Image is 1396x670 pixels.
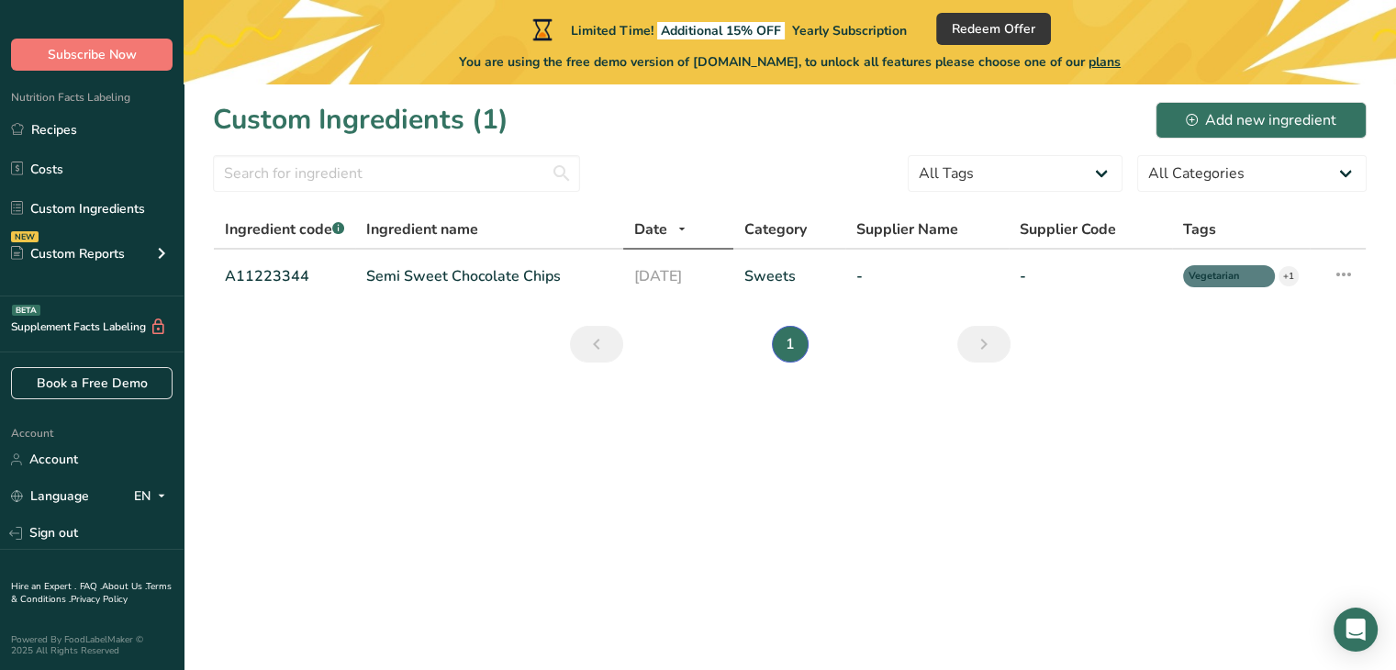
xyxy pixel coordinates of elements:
span: plans [1089,53,1121,71]
span: Supplier Code [1020,218,1116,240]
a: Sweets [744,265,834,287]
a: Previous [570,326,623,363]
a: About Us . [102,580,146,593]
span: Tags [1183,218,1216,240]
a: - [856,265,998,287]
span: Supplier Name [856,218,958,240]
a: Next [957,326,1011,363]
span: Subscribe Now [48,45,137,64]
span: Vegetarian [1189,269,1253,285]
div: Custom Reports [11,244,125,263]
input: Search for ingredient [213,155,580,192]
div: BETA [12,305,40,316]
a: Privacy Policy [71,593,128,606]
div: NEW [11,231,39,242]
span: Redeem Offer [952,19,1035,39]
button: Redeem Offer [936,13,1051,45]
span: Ingredient code [225,219,344,240]
button: Add new ingredient [1156,102,1367,139]
div: Powered By FoodLabelMaker © 2025 All Rights Reserved [11,634,173,656]
span: Category [744,218,807,240]
span: Date [634,218,667,240]
a: Book a Free Demo [11,367,173,399]
a: Terms & Conditions . [11,580,172,606]
a: - [1020,265,1161,287]
button: Subscribe Now [11,39,173,71]
span: Additional 15% OFF [657,22,785,39]
a: [DATE] [634,265,722,287]
a: Hire an Expert . [11,580,76,593]
div: Add new ingredient [1186,109,1336,131]
a: A11223344 [225,265,344,287]
div: +1 [1279,266,1299,286]
a: Language [11,480,89,512]
h1: Custom Ingredients (1) [213,99,508,140]
span: You are using the free demo version of [DOMAIN_NAME], to unlock all features please choose one of... [459,52,1121,72]
div: Limited Time! [529,18,907,40]
div: EN [134,486,173,508]
span: Ingredient name [366,218,478,240]
span: Yearly Subscription [792,22,907,39]
a: FAQ . [80,580,102,593]
a: Semi Sweet Chocolate Chips [366,265,612,287]
div: Open Intercom Messenger [1334,608,1378,652]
